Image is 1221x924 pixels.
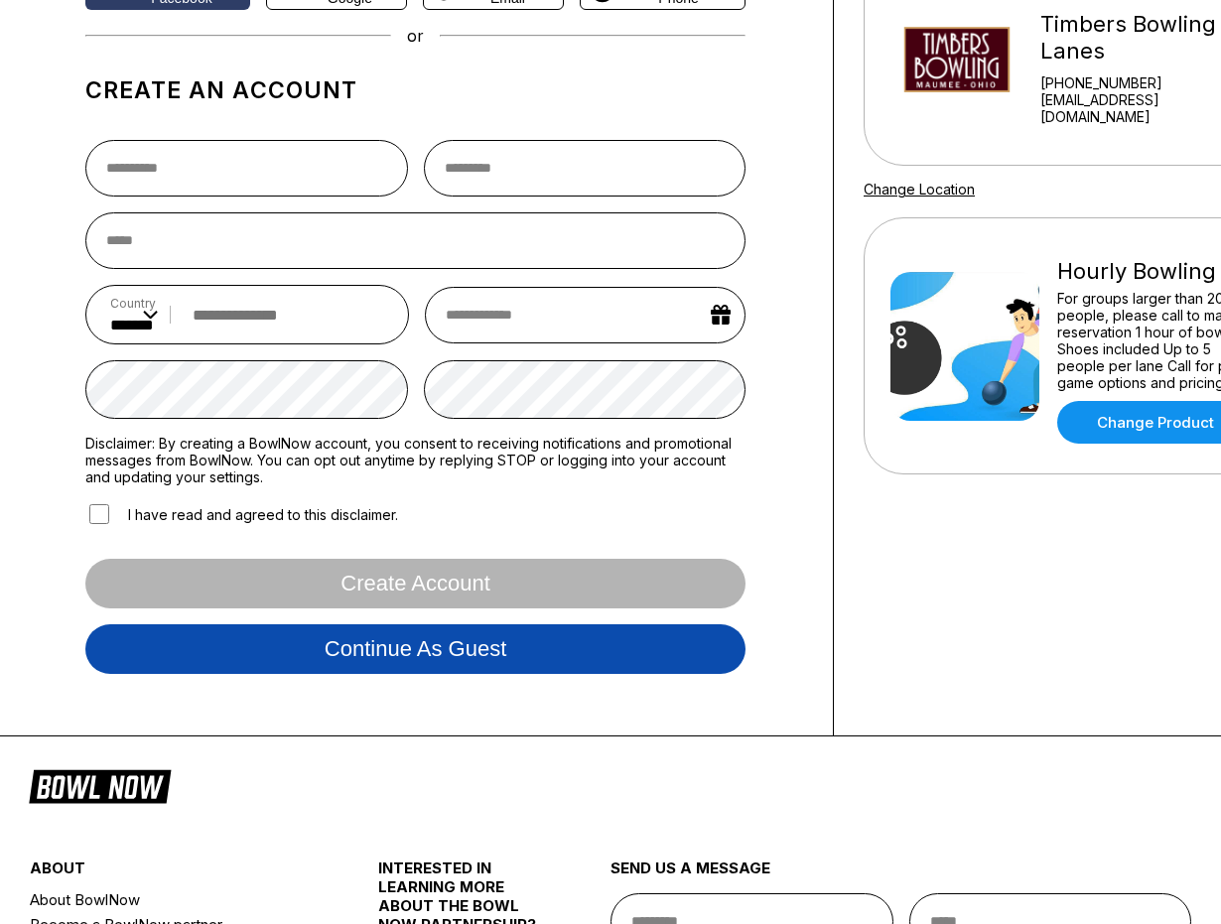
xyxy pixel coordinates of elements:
img: Hourly Bowling [890,272,1039,421]
div: send us a message [610,858,1191,893]
label: Disclaimer: By creating a BowlNow account, you consent to receiving notifications and promotional... [85,435,746,485]
label: I have read and agreed to this disclaimer. [85,501,398,527]
h1: Create an account [85,76,746,104]
div: or [85,26,746,46]
button: Continue as guest [85,624,746,674]
a: About BowlNow [30,887,321,912]
a: Change Location [864,181,975,198]
input: I have read and agreed to this disclaimer. [89,504,109,524]
div: about [30,858,321,887]
label: Country [110,296,158,311]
